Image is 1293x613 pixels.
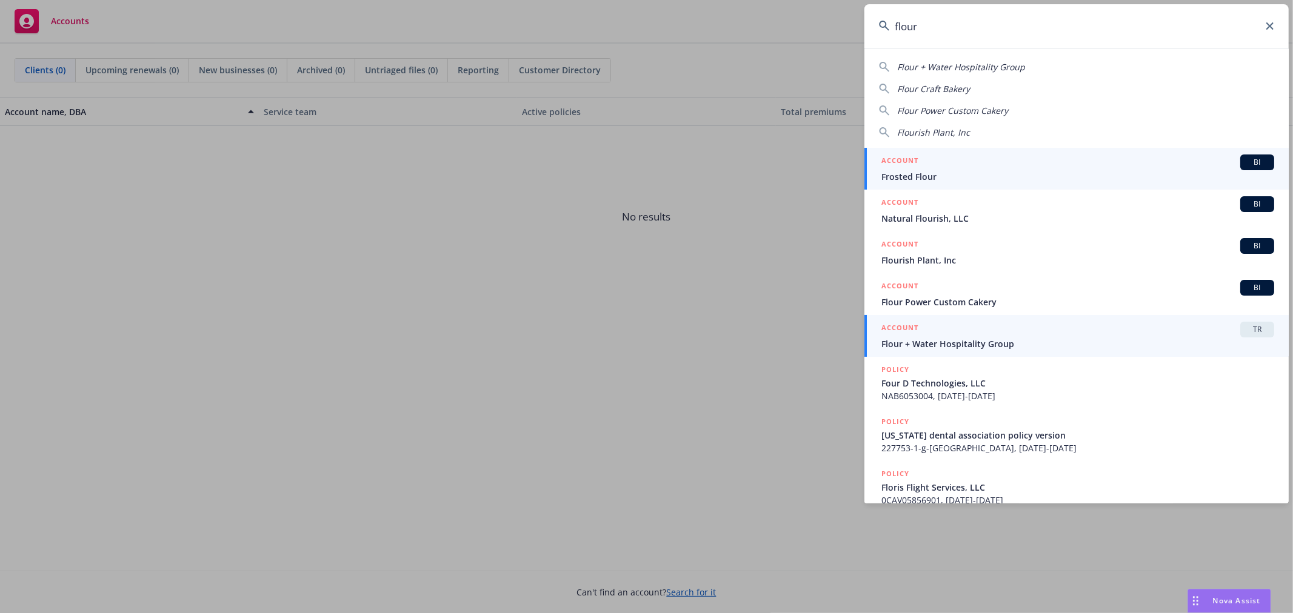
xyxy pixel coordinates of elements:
[1213,595,1261,606] span: Nova Assist
[1245,282,1269,293] span: BI
[881,212,1274,225] span: Natural Flourish, LLC
[881,254,1274,267] span: Flourish Plant, Inc
[1245,199,1269,210] span: BI
[881,416,909,428] h5: POLICY
[881,494,1274,506] span: 0CAV05856901, [DATE]-[DATE]
[1245,240,1269,251] span: BI
[881,238,918,253] h5: ACCOUNT
[864,231,1289,273] a: ACCOUNTBIFlourish Plant, Inc
[897,61,1025,73] span: Flour + Water Hospitality Group
[881,322,918,336] h5: ACCOUNT
[864,357,1289,409] a: POLICYFour D Technologies, LLCNAB6053004, [DATE]-[DATE]
[881,170,1274,183] span: Frosted Flour
[864,409,1289,461] a: POLICY[US_STATE] dental association policy version227753-1-g-[GEOGRAPHIC_DATA], [DATE]-[DATE]
[864,4,1289,48] input: Search...
[1245,324,1269,335] span: TR
[881,429,1274,442] span: [US_STATE] dental association policy version
[864,148,1289,190] a: ACCOUNTBIFrosted Flour
[897,127,970,138] span: Flourish Plant, Inc
[881,296,1274,308] span: Flour Power Custom Cakery
[864,190,1289,231] a: ACCOUNTBINatural Flourish, LLC
[881,337,1274,350] span: Flour + Water Hospitality Group
[881,280,918,294] h5: ACCOUNT
[881,468,909,480] h5: POLICY
[1188,589,1271,613] button: Nova Assist
[881,196,918,211] h5: ACCOUNT
[864,273,1289,315] a: ACCOUNTBIFlour Power Custom Cakery
[897,105,1008,116] span: Flour Power Custom Cakery
[864,315,1289,357] a: ACCOUNTTRFlour + Water Hospitality Group
[881,389,1274,402] span: NAB6053004, [DATE]-[DATE]
[881,481,1274,494] span: Floris Flight Services, LLC
[864,461,1289,513] a: POLICYFloris Flight Services, LLC0CAV05856901, [DATE]-[DATE]
[881,363,909,376] h5: POLICY
[1245,157,1269,168] span: BI
[897,83,970,94] span: Flour Craft Bakery
[881,442,1274,454] span: 227753-1-g-[GEOGRAPHIC_DATA], [DATE]-[DATE]
[881,154,918,169] h5: ACCOUNT
[1188,589,1203,612] div: Drag to move
[881,377,1274,389] span: Four D Technologies, LLC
